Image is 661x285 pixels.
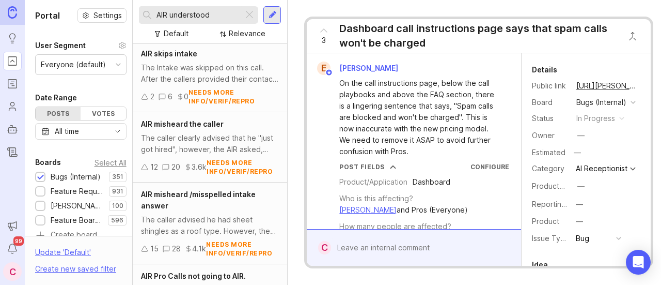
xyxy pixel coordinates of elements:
[35,263,116,275] div: Create new saved filter
[577,130,585,141] div: —
[156,9,239,21] input: Search...
[207,158,279,176] div: needs more info/verif/repro
[51,200,104,212] div: [PERSON_NAME] (Public)
[3,262,22,281] button: C
[141,119,224,128] span: AIR misheard the caller
[325,69,333,77] img: member badge
[339,205,397,214] a: [PERSON_NAME]
[532,200,587,208] label: Reporting Team
[192,243,206,254] div: 4.1k
[184,91,188,102] div: 0
[81,107,125,120] div: Votes
[571,146,584,159] div: —
[311,62,406,75] a: E[PERSON_NAME]
[532,217,559,226] label: Product
[3,239,22,258] button: Notifications
[3,29,22,48] a: Ideas
[112,187,123,196] p: 931
[150,161,158,173] div: 12
[35,39,86,52] div: User Segment
[51,186,104,197] div: Feature Requests (Internal)
[150,91,154,102] div: 2
[339,162,396,171] button: Post Fields
[35,156,61,169] div: Boards
[141,272,246,280] span: AIR Pro Calls not going to AIR.
[111,216,123,224] p: 596
[141,62,279,85] div: The Intake was skipped on this call. After the callers provided their contact information, the AI...
[95,160,127,166] div: Select All
[339,193,413,204] div: Who is this affecting?
[141,190,256,210] span: AIR misheard /misspelled intake answer
[576,165,627,172] div: AI Receptionist
[51,215,103,226] div: Feature Board Sandbox [DATE]
[112,173,123,181] p: 351
[8,6,17,18] img: Canny Home
[470,163,509,171] a: Configure
[576,113,615,124] div: in progress
[171,161,180,173] div: 20
[532,149,565,156] div: Estimated
[576,233,589,244] div: Bug
[188,88,279,106] div: needs more info/verif/repro
[622,26,643,47] button: Close button
[141,132,279,155] div: The caller clearly advised that he "just got hired", however, the AIR asked, "Can you please clar...
[55,126,79,137] div: All time
[339,64,398,72] span: [PERSON_NAME]
[317,62,330,75] div: E
[3,74,22,93] a: Roadmaps
[574,179,588,193] button: ProductboardID
[339,21,617,50] div: Dashboard call instructions page says that spam calls won't be charged
[3,120,22,139] a: Autopilot
[172,243,181,254] div: 28
[339,221,451,232] div: How many people are affected?
[532,182,587,190] label: ProductboardID
[3,97,22,116] a: Users
[3,52,22,70] a: Portal
[532,80,568,92] div: Public link
[77,8,127,23] button: Settings
[322,35,326,46] span: 3
[573,79,640,93] a: [URL][PERSON_NAME]
[36,107,81,120] div: Posts
[51,171,101,183] div: Bugs (Internal)
[164,28,188,39] div: Default
[576,97,626,108] div: Bugs (Internal)
[35,231,127,241] a: Create board
[229,28,265,39] div: Relevance
[13,236,24,246] span: 99
[532,163,568,174] div: Category
[3,143,22,161] a: Changelog
[112,202,123,210] p: 100
[532,259,548,271] div: Idea
[41,59,106,70] div: Everyone (default)
[532,130,568,141] div: Owner
[109,127,126,136] svg: toggle icon
[206,240,279,258] div: needs more info/verif/repro
[532,97,568,108] div: Board
[168,91,172,102] div: 6
[93,10,122,21] span: Settings
[133,112,287,183] a: AIR misheard the callerThe caller clearly advised that he "just got hired", however, the AIR aske...
[576,199,583,210] div: —
[339,78,500,157] div: On the call instructions page, below the call playbooks and above the FAQ section, there is a lin...
[318,241,330,254] div: C
[577,181,585,192] div: —
[532,234,570,243] label: Issue Type
[141,49,197,58] span: AIR skips intake
[35,92,77,104] div: Date Range
[141,214,279,237] div: The caller advised he had sheet shingles as a roof type. However, the AIR noted "singles" (omitti...
[35,247,91,263] div: Update ' Default '
[35,9,60,22] h1: Portal
[150,243,159,254] div: 15
[339,162,385,171] div: Post Fields
[413,176,450,188] div: Dashboard
[532,113,568,124] div: Status
[532,64,557,76] div: Details
[192,161,207,173] div: 3.6k
[339,204,468,216] div: and Pros (Everyone)
[133,183,287,264] a: AIR misheard /misspelled intake answerThe caller advised he had sheet shingles as a roof type. Ho...
[576,216,583,227] div: —
[133,42,287,112] a: AIR skips intakeThe Intake was skipped on this call. After the callers provided their contact inf...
